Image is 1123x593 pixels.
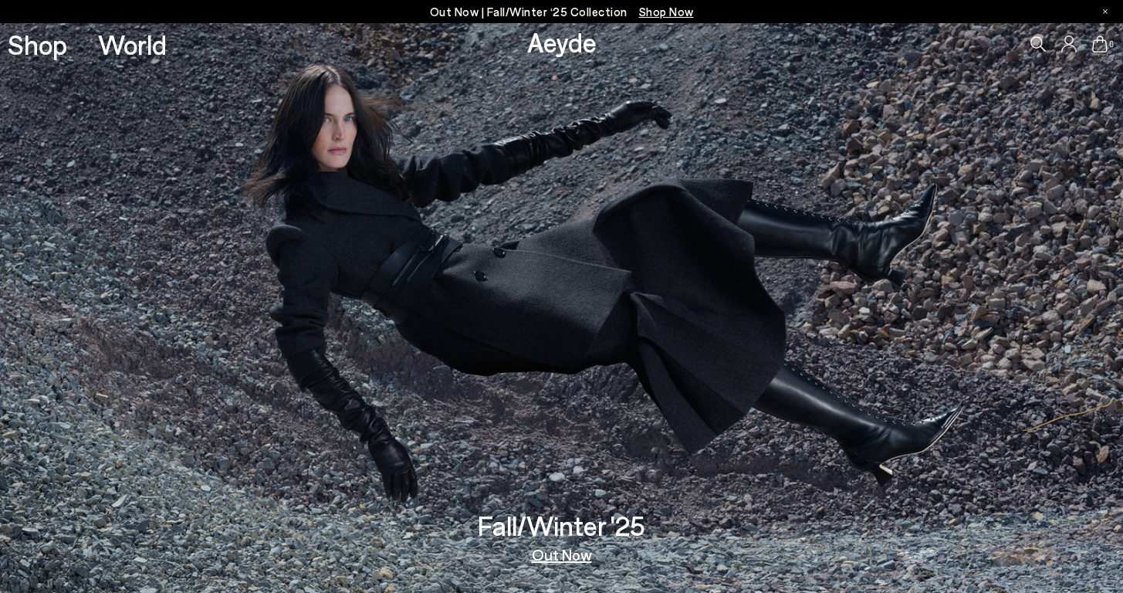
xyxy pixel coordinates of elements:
[98,31,167,58] a: World
[527,25,597,58] a: Aeyde
[532,547,592,562] a: Out Now
[639,5,694,19] span: Navigate to /collections/new-in
[1092,36,1108,53] a: 0
[1108,40,1115,49] span: 0
[430,2,694,22] p: Out Now | Fall/Winter ‘25 Collection
[8,31,67,58] a: Shop
[478,512,645,539] h3: Fall/Winter '25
